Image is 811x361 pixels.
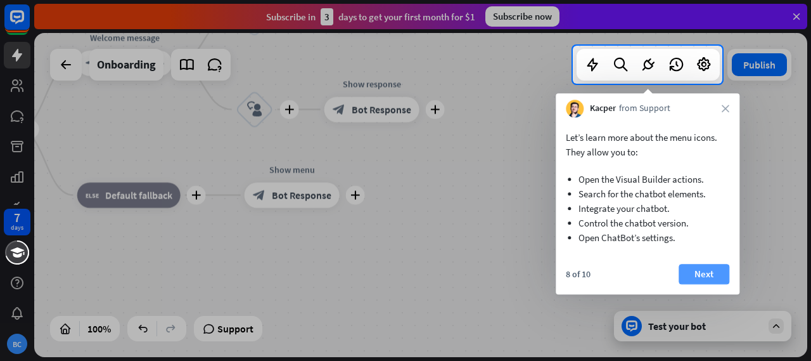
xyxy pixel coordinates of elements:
[10,5,48,43] button: Open LiveChat chat widget
[578,172,717,187] li: Open the Visual Builder actions.
[566,268,591,280] div: 8 of 10
[578,216,717,230] li: Control the chatbot version.
[590,103,616,115] span: Kacper
[566,130,729,159] p: Let’s learn more about the menu icons. They allow you to:
[578,230,717,245] li: Open ChatBot’s settings.
[619,103,670,115] span: from Support
[722,105,729,112] i: close
[578,187,717,201] li: Search for the chatbot elements.
[679,264,729,284] button: Next
[578,201,717,216] li: Integrate your chatbot.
